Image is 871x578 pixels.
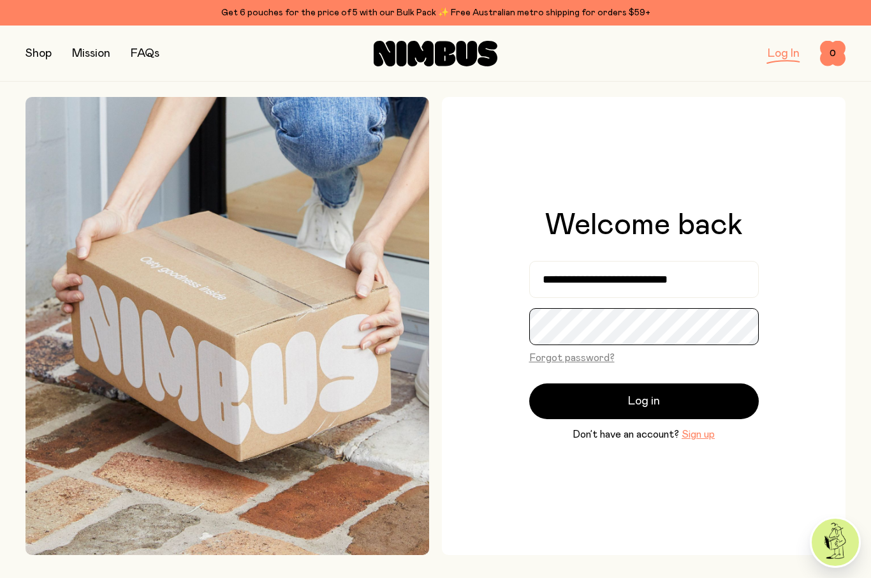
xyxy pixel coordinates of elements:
[768,48,800,59] a: Log In
[682,427,715,442] button: Sign up
[131,48,159,59] a: FAQs
[529,383,759,419] button: Log in
[812,519,859,566] img: agent
[72,48,110,59] a: Mission
[26,5,845,20] div: Get 6 pouches for the price of 5 with our Bulk Pack ✨ Free Australian metro shipping for orders $59+
[573,427,679,442] span: Don’t have an account?
[820,41,845,66] button: 0
[26,97,429,555] img: Picking up Nimbus mailer from doorstep
[529,350,615,366] button: Forgot password?
[545,210,743,241] h1: Welcome back
[628,392,660,410] span: Log in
